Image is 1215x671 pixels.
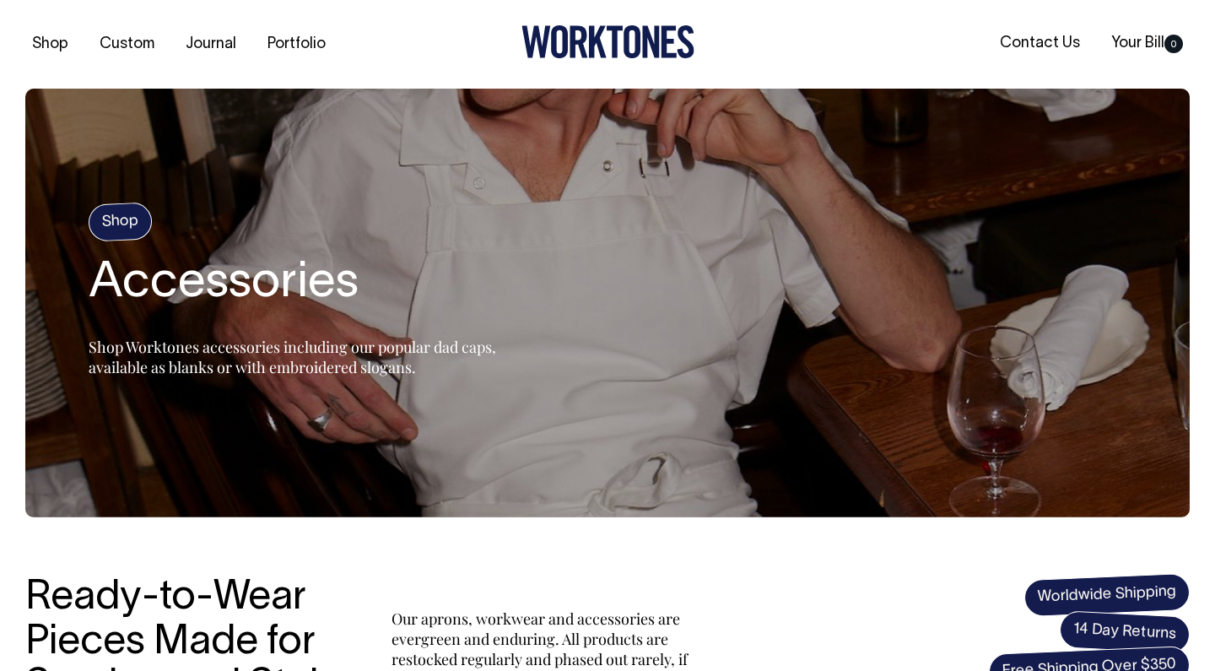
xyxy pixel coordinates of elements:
h2: Accessories [89,257,510,311]
a: Journal [179,30,243,58]
a: Portfolio [261,30,332,58]
span: 0 [1164,35,1183,53]
h4: Shop [88,202,153,241]
span: Worldwide Shipping [1023,573,1191,617]
span: Shop Worktones accessories including our popular dad caps, available as blanks or with embroidere... [89,337,496,377]
a: Shop [25,30,75,58]
a: Custom [93,30,161,58]
span: 14 Day Returns [1059,610,1191,654]
a: Your Bill0 [1104,30,1190,57]
a: Contact Us [993,30,1087,57]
